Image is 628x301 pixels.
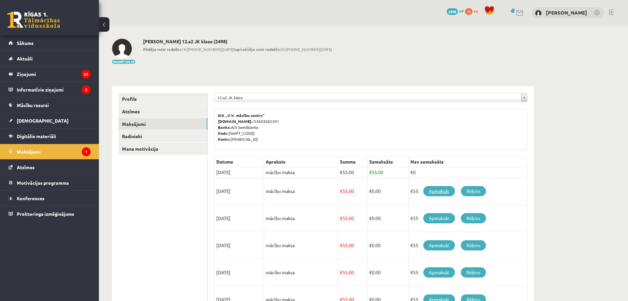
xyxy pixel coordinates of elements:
a: Radinieki [119,130,207,142]
span: € [340,169,343,175]
span: € [340,215,343,221]
td: mācību maksa [264,205,338,232]
td: €55 [408,232,527,259]
a: Rēķins [461,267,486,278]
td: [DATE] [215,167,264,178]
a: Apmaksāt [423,267,455,278]
td: [DATE] [215,178,264,205]
a: Mācību resursi [9,97,91,113]
span: Digitālie materiāli [17,133,56,139]
a: Profils [119,93,207,105]
legend: Informatīvie ziņojumi [17,82,91,97]
i: 2 [82,85,91,94]
span: Motivācijas programma [17,180,69,186]
span: [DEMOGRAPHIC_DATA] [17,118,69,124]
span: Konferences [17,195,45,201]
th: Datums [215,157,264,167]
th: Samaksāts [367,157,408,167]
i: 1 [82,147,91,156]
a: 2498 mP [447,8,464,14]
span: mP [459,8,464,14]
span: xp [473,8,478,14]
td: 0.00 [367,259,408,286]
a: Aktuāli [9,51,91,66]
a: 76 xp [465,8,481,14]
th: Nav samaksāts [408,157,527,167]
span: € [369,215,372,221]
span: € [340,188,343,194]
b: Pēdējo reizi redzēts [143,47,181,52]
span: Sākums [17,40,34,46]
th: Summa [338,157,368,167]
b: Konts: [218,136,230,142]
img: Miks Tilibs [535,10,542,17]
td: 0.00 [367,205,408,232]
td: 55.00 [338,167,368,178]
a: Apmaksāt [423,213,455,223]
td: mācību maksa [264,167,338,178]
a: Sākums [9,35,91,51]
span: 2498 [447,8,458,15]
span: 76 [465,8,472,15]
a: Maksājumi1 [9,144,91,159]
td: 55.00 [338,178,368,205]
a: Proktoringa izmēģinājums [9,206,91,221]
img: Miks Tilibs [112,39,132,58]
td: mācību maksa [264,232,338,259]
td: 0.00 [367,232,408,259]
a: 12.a2 JK klase [215,93,527,102]
a: Maksājumi [119,118,207,130]
legend: Maksājumi [17,144,91,159]
a: Ziņojumi23 [9,66,91,82]
td: 55.00 [338,232,368,259]
span: € [340,242,343,248]
p: 53603062391 A/S Swedbanka [SWIFT_CODE] [FINANCIAL_ID] [218,112,524,142]
a: Atzīmes [119,105,207,118]
span: € [369,269,372,275]
b: Banka: [218,125,231,130]
td: 55.00 [367,167,408,178]
legend: Ziņojumi [17,66,91,82]
a: Rīgas 1. Tālmācības vidusskola [7,12,60,28]
span: Atzīmes [17,164,35,170]
a: Rēķins [461,240,486,250]
a: Apmaksāt [423,240,455,250]
span: 12.a2 JK klase [217,93,519,102]
b: Kods: [218,131,228,136]
a: [DEMOGRAPHIC_DATA] [9,113,91,128]
b: SIA „V.V. mācību centrs” [218,113,265,118]
a: Atzīmes [9,160,91,175]
span: Aktuāli [17,56,33,61]
td: €55 [408,178,527,205]
b: [DOMAIN_NAME].: [218,119,254,124]
a: Konferences [9,191,91,206]
a: Motivācijas programma [9,175,91,190]
a: Informatīvie ziņojumi2 [9,82,91,97]
td: [DATE] [215,232,264,259]
a: Apmaksāt [423,186,455,196]
span: € [369,188,372,194]
h2: [PERSON_NAME] 12.a2 JK klase (2498) [143,39,332,44]
td: 55.00 [338,259,368,286]
span: € [340,269,343,275]
b: Iepriekšējo reizi redzēts [233,47,280,52]
span: € [369,169,372,175]
td: mācību maksa [264,259,338,286]
td: 55.00 [338,205,368,232]
span: Mācību resursi [17,102,49,108]
span: € [369,242,372,248]
i: 23 [81,70,91,79]
td: €0 [408,167,527,178]
td: [DATE] [215,205,264,232]
td: €55 [408,259,527,286]
a: [PERSON_NAME] [546,9,587,16]
a: Rēķins [461,213,486,223]
td: 0.00 [367,178,408,205]
button: Mainīt bildi [112,60,135,64]
a: Mana motivācija [119,143,207,155]
span: Proktoringa izmēģinājums [17,211,74,217]
a: Rēķins [461,186,486,196]
td: [DATE] [215,259,264,286]
th: Apraksts [264,157,338,167]
span: 14:[PHONE_NUMBER][DATE] 20:[PHONE_NUMBER][DATE] [143,46,332,52]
